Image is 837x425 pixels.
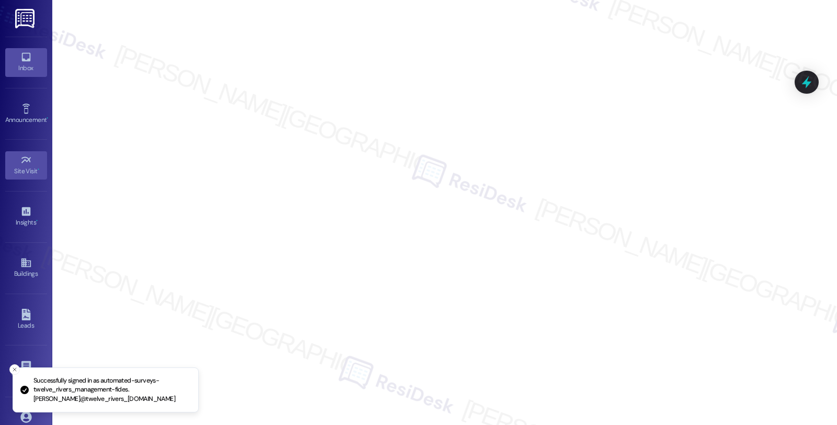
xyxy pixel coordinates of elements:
[33,376,190,404] p: Successfully signed in as automated-surveys-twelve_rivers_management-fides.[PERSON_NAME]@twelve_r...
[36,217,38,225] span: •
[5,48,47,76] a: Inbox
[5,357,47,385] a: Templates •
[47,115,48,122] span: •
[5,254,47,282] a: Buildings
[9,364,20,375] button: Close toast
[15,9,37,28] img: ResiDesk Logo
[5,306,47,334] a: Leads
[5,151,47,180] a: Site Visit •
[5,203,47,231] a: Insights •
[38,166,39,173] span: •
